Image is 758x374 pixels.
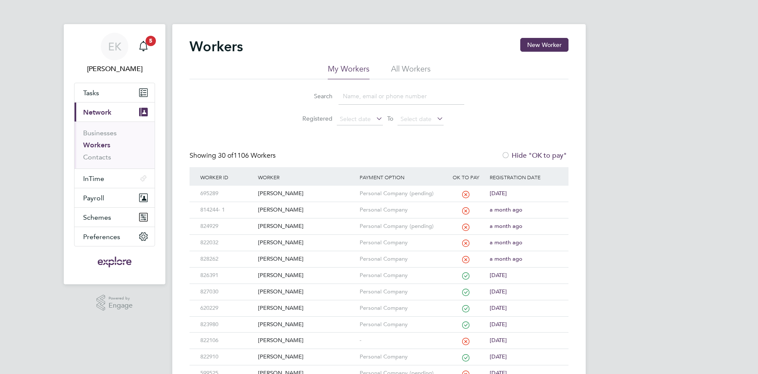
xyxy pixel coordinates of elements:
[357,284,444,300] div: Personal Company
[198,251,560,258] a: 828262[PERSON_NAME]Personal Companya month ago
[357,218,444,234] div: Personal Company (pending)
[357,317,444,333] div: Personal Company
[501,151,567,160] label: Hide "OK to pay"
[256,317,357,333] div: [PERSON_NAME]
[75,83,155,102] a: Tasks
[198,284,256,300] div: 827030
[391,64,431,79] li: All Workers
[198,267,560,274] a: 826391[PERSON_NAME]Personal Company[DATE]
[256,349,357,365] div: [PERSON_NAME]
[108,41,121,52] span: EK
[256,186,357,202] div: [PERSON_NAME]
[198,202,560,209] a: 814244- 1[PERSON_NAME]Personal Companya month ago
[198,316,560,324] a: 823980[PERSON_NAME]Personal Company[DATE]
[97,255,133,269] img: exploregroup-logo-retina.png
[357,333,444,349] div: -
[357,349,444,365] div: Personal Company
[490,239,522,246] span: a month ago
[198,185,560,193] a: 695289[PERSON_NAME]Personal Company (pending)[DATE]
[256,167,357,187] div: Worker
[490,190,507,197] span: [DATE]
[328,64,370,79] li: My Workers
[256,300,357,316] div: [PERSON_NAME]
[109,302,133,309] span: Engage
[198,167,256,187] div: Worker ID
[385,113,396,124] span: To
[83,213,111,221] span: Schemes
[75,122,155,168] div: Network
[189,151,277,160] div: Showing
[340,115,371,123] span: Select date
[198,268,256,284] div: 826391
[83,129,117,137] a: Businesses
[490,337,507,344] span: [DATE]
[83,194,104,202] span: Payroll
[74,33,155,74] a: EK[PERSON_NAME]
[198,218,560,225] a: 824929[PERSON_NAME]Personal Company (pending)a month ago
[256,235,357,251] div: [PERSON_NAME]
[256,202,357,218] div: [PERSON_NAME]
[83,233,120,241] span: Preferences
[520,38,568,52] button: New Worker
[444,167,488,187] div: OK to pay
[96,295,133,311] a: Powered byEngage
[256,284,357,300] div: [PERSON_NAME]
[357,202,444,218] div: Personal Company
[490,206,522,213] span: a month ago
[294,115,332,122] label: Registered
[198,300,256,316] div: 620229
[109,295,133,302] span: Powered by
[256,218,357,234] div: [PERSON_NAME]
[198,234,560,242] a: 822032[PERSON_NAME]Personal Companya month ago
[357,235,444,251] div: Personal Company
[75,227,155,246] button: Preferences
[490,304,507,312] span: [DATE]
[198,365,560,372] a: 599525[PERSON_NAME]Personal Company (pending)[DATE]
[74,64,155,74] span: Elena Kazi
[198,332,560,340] a: 822106[PERSON_NAME]-[DATE]
[339,88,464,105] input: Name, email or phone number
[294,92,332,100] label: Search
[218,151,276,160] span: 1106 Workers
[490,255,522,262] span: a month ago
[357,186,444,202] div: Personal Company (pending)
[488,167,560,187] div: Registration Date
[401,115,432,123] span: Select date
[198,186,256,202] div: 695289
[74,255,155,269] a: Go to home page
[198,333,256,349] div: 822106
[490,288,507,295] span: [DATE]
[146,36,156,46] span: 5
[256,268,357,284] div: [PERSON_NAME]
[75,103,155,122] button: Network
[75,188,155,207] button: Payroll
[198,251,256,267] div: 828262
[135,33,152,60] a: 5
[198,218,256,234] div: 824929
[198,202,256,218] div: 814244- 1
[357,251,444,267] div: Personal Company
[64,24,165,284] nav: Main navigation
[83,153,111,161] a: Contacts
[198,349,560,356] a: 822910[PERSON_NAME]Personal Company[DATE]
[256,251,357,267] div: [PERSON_NAME]
[490,353,507,360] span: [DATE]
[218,151,233,160] span: 30 of
[357,300,444,316] div: Personal Company
[83,141,110,149] a: Workers
[83,89,99,97] span: Tasks
[75,208,155,227] button: Schemes
[490,222,522,230] span: a month ago
[198,317,256,333] div: 823980
[490,271,507,279] span: [DATE]
[189,38,243,55] h2: Workers
[198,349,256,365] div: 822910
[256,333,357,349] div: [PERSON_NAME]
[75,169,155,188] button: InTime
[357,167,444,187] div: Payment Option
[83,108,112,116] span: Network
[198,300,560,307] a: 620229[PERSON_NAME]Personal Company[DATE]
[83,175,104,183] span: InTime
[198,284,560,291] a: 827030[PERSON_NAME]Personal Company[DATE]
[357,268,444,284] div: Personal Company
